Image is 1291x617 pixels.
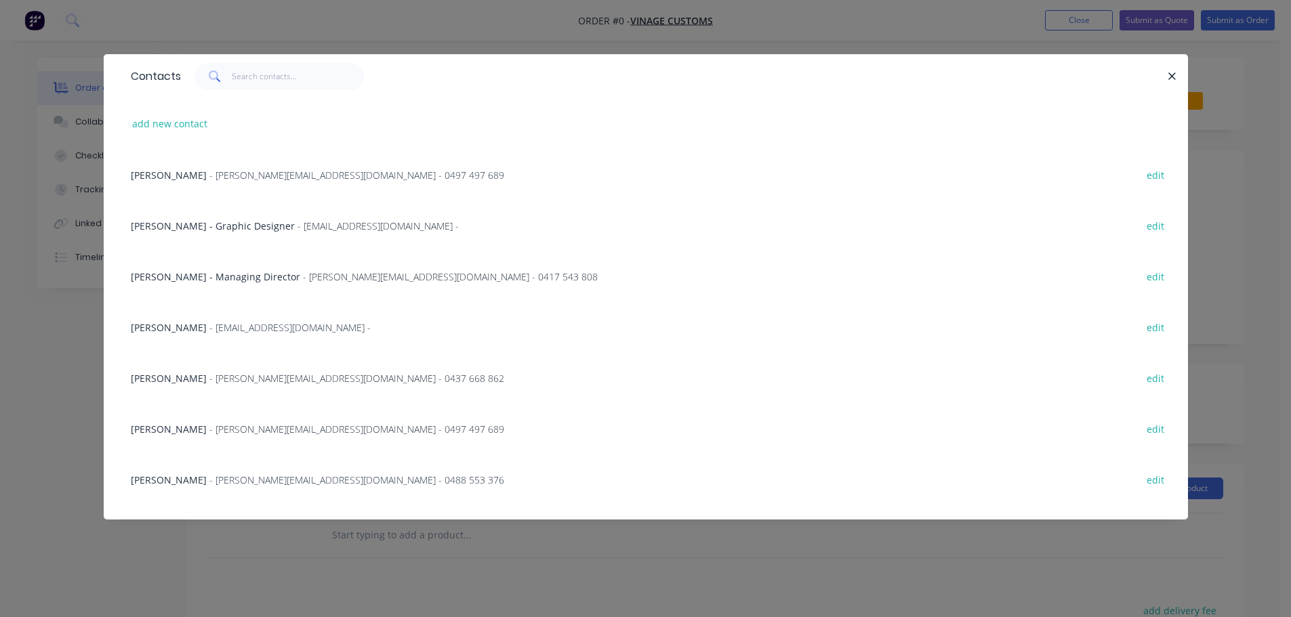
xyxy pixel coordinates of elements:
[298,219,459,232] span: - [EMAIL_ADDRESS][DOMAIN_NAME] -
[131,169,207,182] span: [PERSON_NAME]
[1140,165,1172,184] button: edit
[303,270,598,283] span: - [PERSON_NAME][EMAIL_ADDRESS][DOMAIN_NAME] - 0417 543 808
[209,423,504,435] span: - [PERSON_NAME][EMAIL_ADDRESS][DOMAIN_NAME] - 0497 497 689
[209,372,504,385] span: - [PERSON_NAME][EMAIL_ADDRESS][DOMAIN_NAME] - 0437 668 862
[209,473,504,486] span: - [PERSON_NAME][EMAIL_ADDRESS][DOMAIN_NAME] - 0488 553 376
[1140,216,1172,234] button: edit
[124,55,181,98] div: Contacts
[131,423,207,435] span: [PERSON_NAME]
[131,372,207,385] span: [PERSON_NAME]
[1140,470,1172,488] button: edit
[1140,419,1172,438] button: edit
[131,270,300,283] span: [PERSON_NAME] - Managing Director
[131,321,207,334] span: [PERSON_NAME]
[125,114,215,133] button: add new contact
[1140,267,1172,285] button: edit
[1140,318,1172,336] button: edit
[209,169,504,182] span: - [PERSON_NAME][EMAIL_ADDRESS][DOMAIN_NAME] - 0497 497 689
[131,219,295,232] span: [PERSON_NAME] - Graphic Designer
[232,63,364,90] input: Search contacts...
[1140,368,1172,387] button: edit
[131,473,207,486] span: [PERSON_NAME]
[209,321,371,334] span: - [EMAIL_ADDRESS][DOMAIN_NAME] -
